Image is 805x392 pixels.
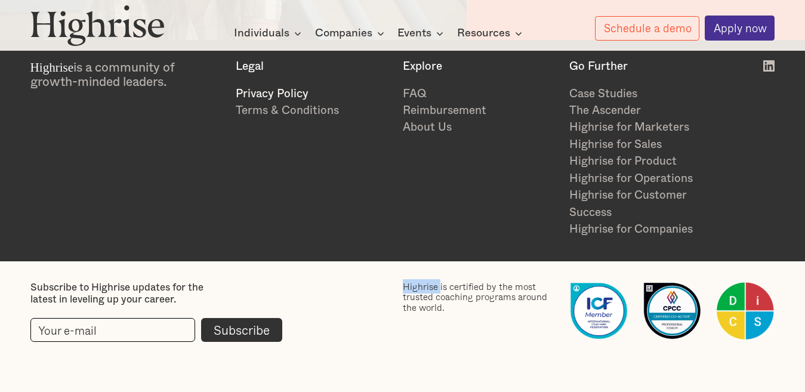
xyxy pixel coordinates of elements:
[236,86,390,103] a: Privacy Policy
[457,26,510,41] div: Resources
[30,318,195,342] input: Your e-mail
[234,26,305,41] div: Individuals
[30,60,74,75] span: Highrise
[30,282,232,305] div: Subscribe to Highrise updates for the latest in leveling up your career.
[30,5,165,45] img: Highrise logo
[595,16,700,41] a: Schedule a demo
[397,26,447,41] div: Events
[403,86,557,103] a: FAQ
[403,60,557,74] div: Explore
[30,60,223,91] div: is a community of growth-minded leaders.
[569,103,724,119] a: The Ascender
[315,26,372,41] div: Companies
[569,153,724,170] a: Highrise for Product
[705,16,775,41] a: Apply now
[569,86,724,103] a: Case Studies
[569,221,724,238] a: Highrise for Companies
[30,318,283,342] form: current-footer-subscribe-form
[397,26,431,41] div: Events
[763,60,775,72] img: White LinkedIn logo
[315,26,388,41] div: Companies
[569,187,724,221] a: Highrise for Customer Success
[236,60,390,74] div: Legal
[569,137,724,153] a: Highrise for Sales
[236,103,390,119] a: Terms & Conditions
[569,171,724,187] a: Highrise for Operations
[403,282,557,314] div: Highrise is certified by the most trusted coaching programs around the world.
[569,119,724,136] a: Highrise for Marketers
[234,26,289,41] div: Individuals
[569,60,724,74] div: Go Further
[457,26,526,41] div: Resources
[201,318,282,342] input: Subscribe
[403,103,557,119] a: Reimbursement
[403,119,557,136] a: About Us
